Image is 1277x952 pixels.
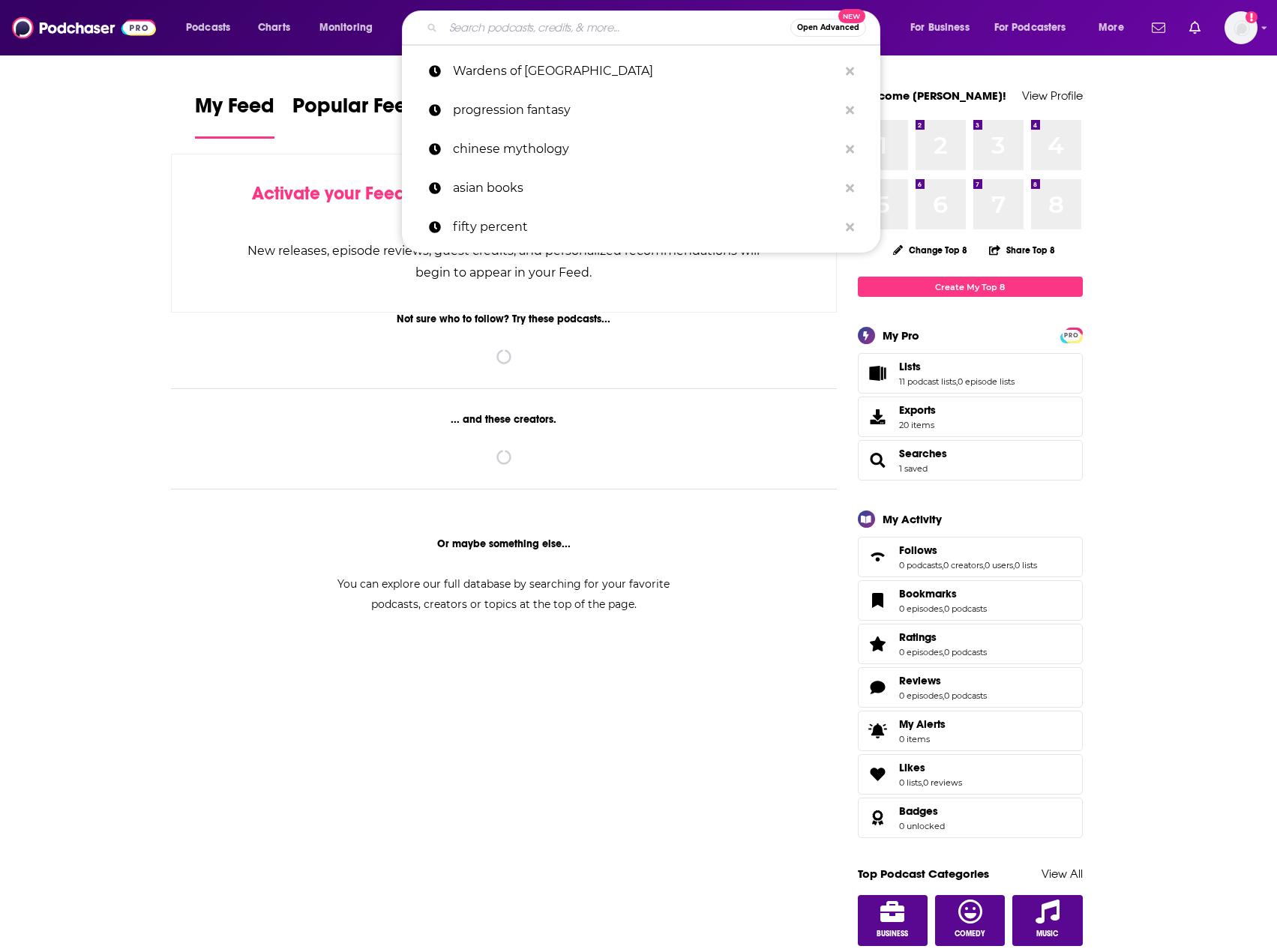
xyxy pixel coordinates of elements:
span: Activate your Feed [252,182,406,205]
a: 0 episodes [899,690,943,701]
a: 0 episodes [899,647,943,657]
span: Open Advanced [797,24,859,31]
a: Exports [858,397,1083,437]
a: My Feed [195,93,274,139]
span: Likes [899,761,925,774]
a: Comedy [935,895,1006,946]
a: asian books [402,169,880,208]
a: Lists [899,360,1015,373]
svg: Add a profile image [1246,11,1258,23]
a: Create My Top 8 [858,277,1083,297]
a: Ratings [899,630,987,644]
a: Bookmarks [899,587,987,600]
a: chinese mythology [402,130,880,169]
span: Monitoring [319,17,373,38]
button: Show profile menu [1225,11,1258,44]
span: Popular Feed [292,93,420,127]
span: , [943,603,944,614]
a: fifty percent [402,208,880,247]
a: 0 lists [1015,560,1037,570]
p: Wardens of Earthshine Tower [453,52,838,91]
div: Or maybe something else... [171,537,838,550]
span: Searches [899,447,947,460]
a: 0 reviews [923,777,962,788]
a: Lists [863,363,893,384]
p: chinese mythology [453,130,838,169]
span: Searches [858,440,1083,480]
button: Change Top 8 [884,241,977,259]
span: For Podcasters [994,17,1066,38]
a: View Profile [1022,88,1083,103]
span: Exports [899,403,936,417]
a: 0 podcasts [944,690,987,701]
a: 0 users [985,560,1013,570]
span: For Business [910,17,970,38]
a: 0 podcasts [899,560,942,570]
span: Music [1036,930,1058,939]
a: 0 unlocked [899,821,945,831]
a: Bookmarks [863,590,893,611]
a: 11 podcast lists [899,376,956,387]
div: My Pro [883,328,919,343]
span: Business [877,930,908,939]
span: My Feed [195,93,274,127]
span: My Alerts [899,717,946,731]
span: Follows [899,543,937,557]
a: Likes [899,761,962,774]
a: Reviews [863,677,893,698]
button: open menu [985,16,1088,40]
a: progression fantasy [402,91,880,130]
a: 1 saved [899,463,928,474]
span: , [983,560,985,570]
a: 0 podcasts [944,647,987,657]
div: My Activity [883,512,942,526]
span: Lists [858,353,1083,394]
span: , [942,560,943,570]
img: Podchaser - Follow, Share and Rate Podcasts [12,13,156,42]
div: Not sure who to follow? Try these podcasts... [171,313,838,325]
a: Follows [863,546,893,567]
span: , [956,376,958,387]
p: fifty percent [453,208,838,247]
a: Popular Feed [292,93,420,139]
span: More [1099,17,1124,38]
a: 0 episode lists [958,376,1015,387]
a: View All [1042,867,1083,881]
span: PRO [1063,330,1081,341]
span: 20 items [899,420,936,430]
a: 0 lists [899,777,922,788]
div: by following Podcasts, Creators, Lists, and other Users! [247,183,762,226]
p: asian books [453,169,838,208]
a: 0 podcasts [944,603,987,614]
a: Charts [248,16,299,40]
a: Reviews [899,674,987,687]
div: New releases, episode reviews, guest credits, and personalized recommendations will begin to appe... [247,240,762,283]
span: , [922,777,923,788]
button: open menu [175,16,250,40]
span: , [1013,560,1015,570]
a: Ratings [863,633,893,654]
span: , [943,647,944,657]
button: Open AdvancedNew [790,19,866,37]
a: My Alerts [858,711,1083,751]
span: Badges [899,804,938,818]
a: Searches [863,450,893,471]
span: Podcasts [186,17,230,38]
div: Search podcasts, credits, & more... [416,10,895,45]
a: Music [1012,895,1083,946]
span: Bookmarks [899,587,957,600]
span: Badges [858,798,1083,838]
span: Ratings [899,630,937,644]
p: progression fantasy [453,91,838,130]
a: Badges [863,807,893,828]
a: Show notifications dropdown [1183,15,1207,40]
a: Business [858,895,928,946]
a: 0 episodes [899,603,943,614]
span: Logged in as eringalloway [1225,11,1258,44]
span: Comedy [955,930,985,939]
span: 0 items [899,734,946,744]
span: Reviews [899,674,941,687]
div: You can explore our full database by searching for your favorite podcasts, creators or topics at ... [319,574,688,615]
